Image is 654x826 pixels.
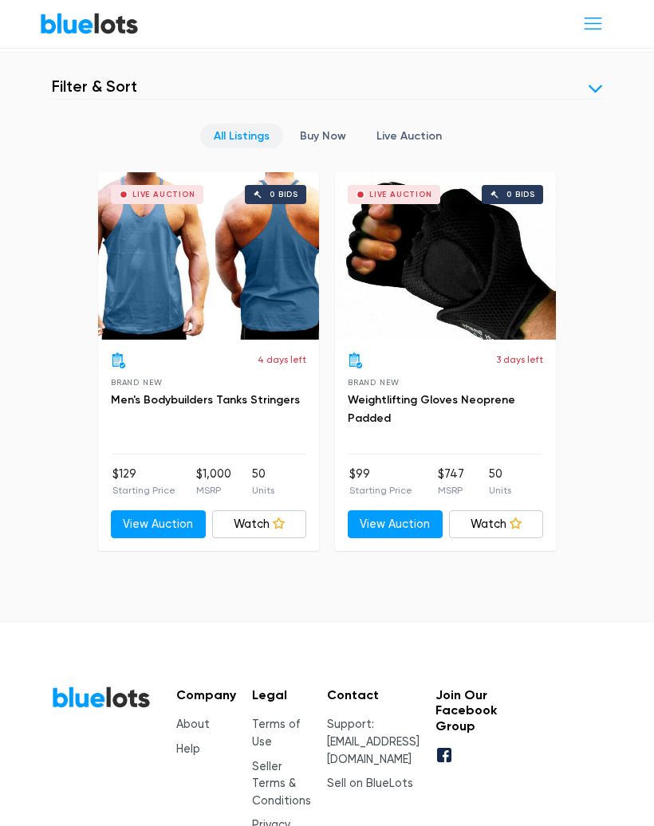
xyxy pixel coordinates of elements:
[369,191,432,199] div: Live Auction
[252,687,311,702] h5: Legal
[252,466,274,498] li: 50
[176,742,200,756] a: Help
[572,9,614,38] button: Toggle navigation
[438,483,464,498] p: MSRP
[40,12,139,35] a: BlueLots
[435,687,500,734] h5: Join Our Facebook Group
[112,483,175,498] p: Starting Price
[489,483,511,498] p: Units
[212,510,307,539] a: Watch
[132,191,195,199] div: Live Auction
[252,718,300,749] a: Terms of Use
[506,191,535,199] div: 0 bids
[327,735,420,766] a: [EMAIL_ADDRESS][DOMAIN_NAME]
[176,718,210,731] a: About
[252,483,274,498] p: Units
[270,191,298,199] div: 0 bids
[98,172,319,340] a: Live Auction 0 bids
[112,466,175,498] li: $129
[348,393,515,426] a: Weightlifting Gloves Neoprene Padded
[449,510,544,539] a: Watch
[349,483,412,498] p: Starting Price
[438,466,464,498] li: $747
[200,124,283,148] a: All Listings
[286,124,360,148] a: Buy Now
[349,466,412,498] li: $99
[489,466,511,498] li: 50
[176,687,236,702] h5: Company
[52,686,151,709] a: BlueLots
[111,510,206,539] a: View Auction
[348,378,400,387] span: Brand New
[258,352,306,367] p: 4 days left
[196,483,231,498] p: MSRP
[196,466,231,498] li: $1,000
[111,393,300,407] a: Men's Bodybuilders Tanks Stringers
[327,777,413,790] a: Sell on BlueLots
[496,352,543,367] p: 3 days left
[327,716,420,768] li: Support:
[363,124,455,148] a: Live Auction
[52,77,137,96] h3: Filter & Sort
[111,378,163,387] span: Brand New
[252,760,311,808] a: Seller Terms & Conditions
[335,172,556,340] a: Live Auction 0 bids
[327,687,420,702] h5: Contact
[348,510,443,539] a: View Auction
